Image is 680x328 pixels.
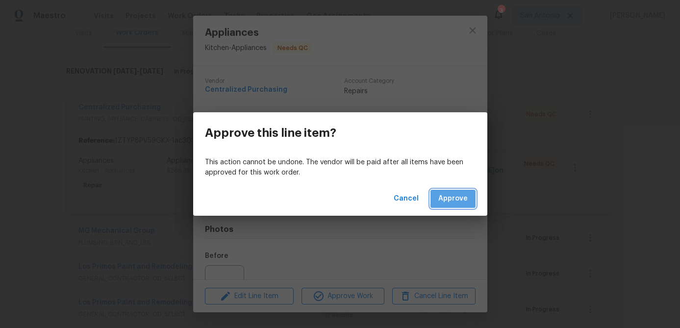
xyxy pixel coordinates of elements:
span: Approve [438,193,468,205]
button: Cancel [390,190,423,208]
p: This action cannot be undone. The vendor will be paid after all items have been approved for this... [205,157,476,178]
span: Cancel [394,193,419,205]
button: Approve [430,190,476,208]
h3: Approve this line item? [205,126,336,140]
